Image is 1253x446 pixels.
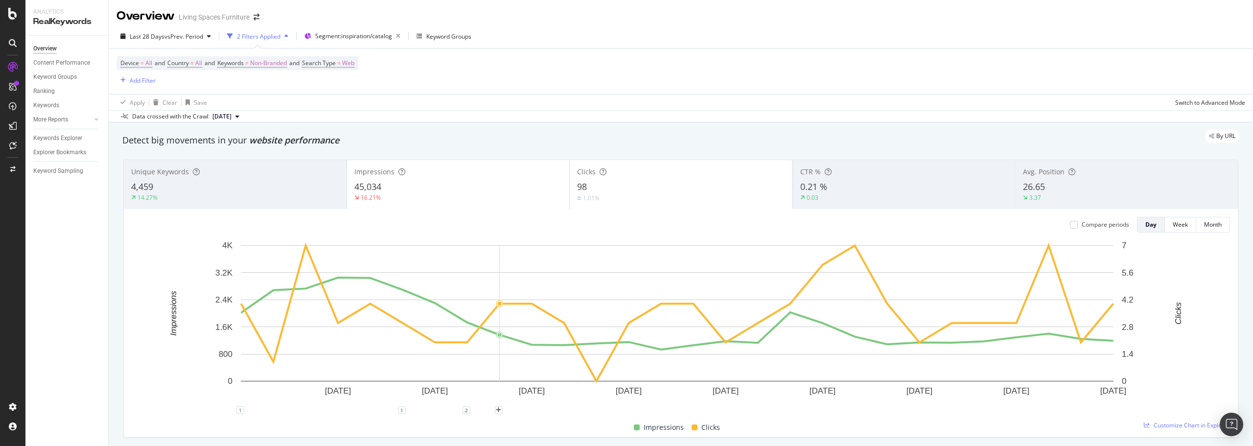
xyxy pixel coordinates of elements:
div: Content Performance [33,58,90,68]
button: Month [1196,217,1230,233]
span: = [245,59,249,67]
button: Switch to Advanced Mode [1171,94,1245,110]
a: Keyword Groups [33,72,101,82]
span: = [337,59,341,67]
a: Keywords [33,100,101,111]
text: [DATE] [325,386,351,396]
span: Search Type [302,59,336,67]
text: 7 [1122,241,1126,250]
button: Segment:inspiration/catalog [301,28,404,44]
a: Content Performance [33,58,101,68]
div: Ranking [33,86,55,96]
span: vs Prev. Period [164,32,203,41]
text: [DATE] [422,386,448,396]
img: Equal [577,197,581,200]
span: Last 28 Days [130,32,164,41]
text: [DATE] [906,386,933,396]
div: 2 Filters Applied [237,32,280,41]
span: Clicks [577,167,596,176]
div: Month [1204,220,1222,229]
a: Overview [33,44,101,54]
div: 0.03 [807,193,818,202]
span: By URL [1216,133,1235,139]
div: Overview [116,8,175,24]
text: [DATE] [810,386,836,396]
div: 14.27% [138,193,158,202]
span: Keywords [217,59,244,67]
text: 0 [228,376,232,386]
text: 800 [219,350,232,359]
div: Switch to Advanced Mode [1175,98,1245,107]
span: Segment: inspiration/catalog [315,32,392,40]
button: Day [1137,217,1165,233]
div: Compare periods [1082,220,1129,229]
span: and [205,59,215,67]
button: Apply [116,94,145,110]
div: Apply [130,98,145,107]
a: Customize Chart in Explorer [1144,421,1230,429]
span: 0.21 % [800,181,827,192]
span: and [289,59,300,67]
span: Non-Branded [250,56,287,70]
text: 1.4 [1122,350,1134,359]
button: Last 28 DaysvsPrev. Period [116,28,215,44]
span: = [140,59,144,67]
div: legacy label [1205,129,1239,143]
text: 0 [1122,376,1126,386]
span: Clicks [701,422,720,433]
a: Ranking [33,86,101,96]
div: Open Intercom Messenger [1220,413,1243,436]
div: Living Spaces Furniture [179,12,250,22]
div: Day [1145,220,1157,229]
text: 3.2K [215,268,233,278]
span: All [145,56,152,70]
text: 4K [222,241,232,250]
div: Week [1173,220,1188,229]
button: Save [182,94,207,110]
div: Keywords [33,100,59,111]
span: Device [120,59,139,67]
span: 26.65 [1023,181,1045,192]
text: 4.2 [1122,295,1134,305]
button: Keyword Groups [413,28,475,44]
span: Impressions [644,422,684,433]
span: 45,034 [354,181,381,192]
text: [DATE] [519,386,545,396]
div: 16.21% [361,193,381,202]
text: [DATE] [1003,386,1030,396]
div: 2 [463,406,470,414]
span: and [155,59,165,67]
div: Keyword Sampling [33,166,83,176]
span: 98 [577,181,587,192]
text: 2.8 [1122,323,1134,332]
div: Keywords Explorer [33,133,82,143]
span: Country [167,59,189,67]
text: Impressions [169,291,178,336]
text: 1.6K [215,323,233,332]
div: Save [194,98,207,107]
a: Explorer Bookmarks [33,147,101,158]
span: Impressions [354,167,394,176]
button: Clear [149,94,177,110]
text: [DATE] [713,386,739,396]
div: RealKeywords [33,16,100,27]
div: Keyword Groups [426,32,471,41]
span: Customize Chart in Explorer [1154,421,1230,429]
span: = [190,59,194,67]
a: Keywords Explorer [33,133,101,143]
button: [DATE] [209,111,243,122]
span: 4,459 [131,181,153,192]
div: Analytics [33,8,100,16]
span: CTR % [800,167,821,176]
span: Avg. Position [1023,167,1065,176]
text: 5.6 [1122,268,1134,278]
div: More Reports [33,115,68,125]
div: 1.01% [583,194,600,202]
div: plus [495,406,503,414]
a: Keyword Sampling [33,166,101,176]
svg: A chart. [132,240,1223,410]
span: 2025 Sep. 29th [212,112,232,121]
button: Week [1165,217,1196,233]
div: Add Filter [130,76,156,85]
